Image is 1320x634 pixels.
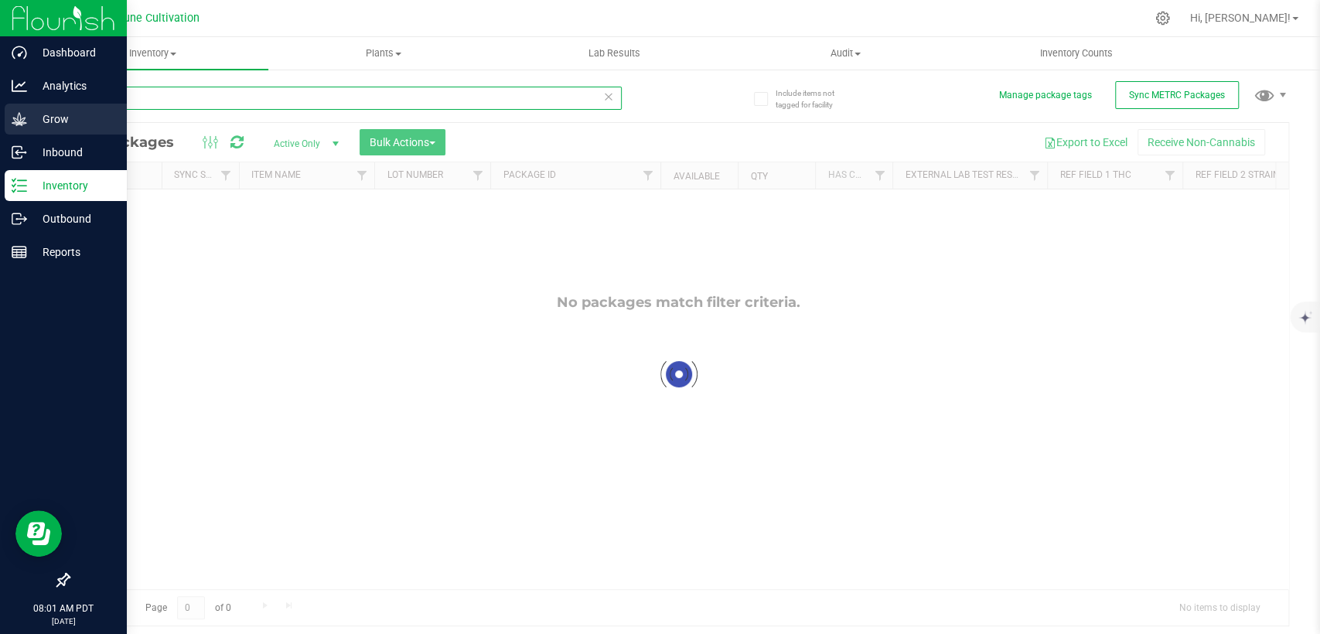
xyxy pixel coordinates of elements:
span: Sync METRC Packages [1129,90,1225,101]
button: Sync METRC Packages [1115,81,1239,109]
span: Lab Results [568,46,661,60]
a: Plants [268,37,500,70]
inline-svg: Reports [12,244,27,260]
span: Hi, [PERSON_NAME]! [1190,12,1291,24]
span: Clear [603,87,614,107]
inline-svg: Analytics [12,78,27,94]
iframe: Resource center [15,510,62,557]
a: Audit [730,37,961,70]
div: Manage settings [1153,11,1172,26]
span: Audit [731,46,960,60]
span: Inventory Counts [1019,46,1134,60]
p: Reports [27,243,120,261]
p: [DATE] [7,615,120,627]
p: Inbound [27,143,120,162]
inline-svg: Outbound [12,211,27,227]
span: Inventory [37,46,268,60]
a: Lab Results [499,37,730,70]
p: Analytics [27,77,120,95]
p: Dashboard [27,43,120,62]
inline-svg: Inbound [12,145,27,160]
span: Include items not tagged for facility [775,87,852,111]
span: Plants [269,46,499,60]
p: Outbound [27,210,120,228]
inline-svg: Grow [12,111,27,127]
inline-svg: Inventory [12,178,27,193]
p: 08:01 AM PDT [7,602,120,615]
inline-svg: Dashboard [12,45,27,60]
p: Grow [27,110,120,128]
button: Manage package tags [999,89,1092,102]
p: Inventory [27,176,120,195]
input: Search Package ID, Item Name, SKU, Lot or Part Number... [68,87,622,110]
span: Dune Cultivation [117,12,200,25]
a: Inventory Counts [960,37,1192,70]
a: Inventory [37,37,268,70]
